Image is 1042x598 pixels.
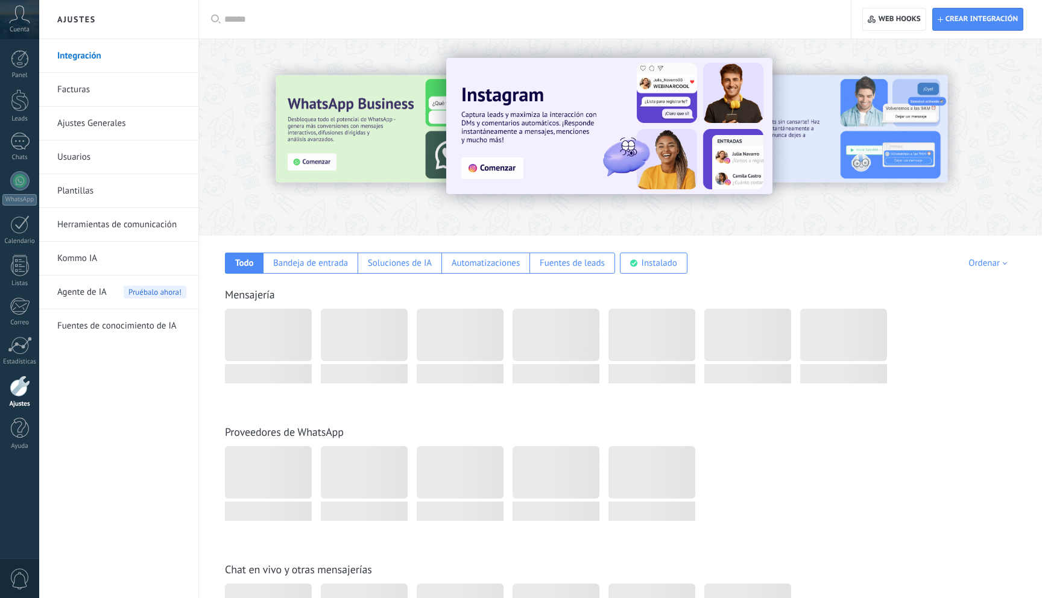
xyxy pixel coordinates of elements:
li: Ajustes Generales [39,107,198,140]
div: Leads [2,115,37,123]
div: Instalado [642,257,677,269]
div: Correo [2,319,37,327]
button: Web hooks [862,8,926,31]
img: Slide 3 [276,75,532,183]
a: Ajustes Generales [57,107,186,140]
li: Fuentes de conocimiento de IA [39,309,198,342]
span: Web hooks [879,14,921,24]
button: Crear integración [932,8,1023,31]
a: Usuarios [57,140,186,174]
div: Ordenar [968,257,1011,269]
div: Ayuda [2,442,37,450]
img: Slide 2 [691,75,948,183]
a: Proveedores de WhatsApp [225,425,344,439]
div: Calendario [2,238,37,245]
div: Ajustes [2,400,37,408]
li: Agente de IA [39,275,198,309]
li: Herramientas de comunicación [39,208,198,242]
a: Plantillas [57,174,186,208]
div: WhatsApp [2,194,37,206]
div: Automatizaciones [452,257,520,269]
li: Kommo IA [39,242,198,275]
a: Herramientas de comunicación [57,208,186,242]
div: Estadísticas [2,358,37,366]
span: Agente de IA [57,275,107,309]
a: Chat en vivo y otras mensajerías [225,562,372,576]
div: Soluciones de IA [368,257,432,269]
div: Bandeja de entrada [273,257,348,269]
a: Agente de IA Pruébalo ahora! [57,275,186,309]
a: Fuentes de conocimiento de IA [57,309,186,343]
a: Mensajería [225,288,275,301]
div: Chats [2,154,37,162]
div: Todo [235,257,254,269]
span: Cuenta [10,26,30,34]
span: Pruébalo ahora! [124,286,186,298]
li: Usuarios [39,140,198,174]
div: Listas [2,280,37,288]
a: Kommo IA [57,242,186,275]
span: Crear integración [946,14,1018,24]
li: Plantillas [39,174,198,208]
a: Facturas [57,73,186,107]
a: Integración [57,39,186,73]
li: Facturas [39,73,198,107]
li: Integración [39,39,198,73]
img: Slide 1 [446,58,772,194]
div: Panel [2,72,37,80]
div: Fuentes de leads [540,257,605,269]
